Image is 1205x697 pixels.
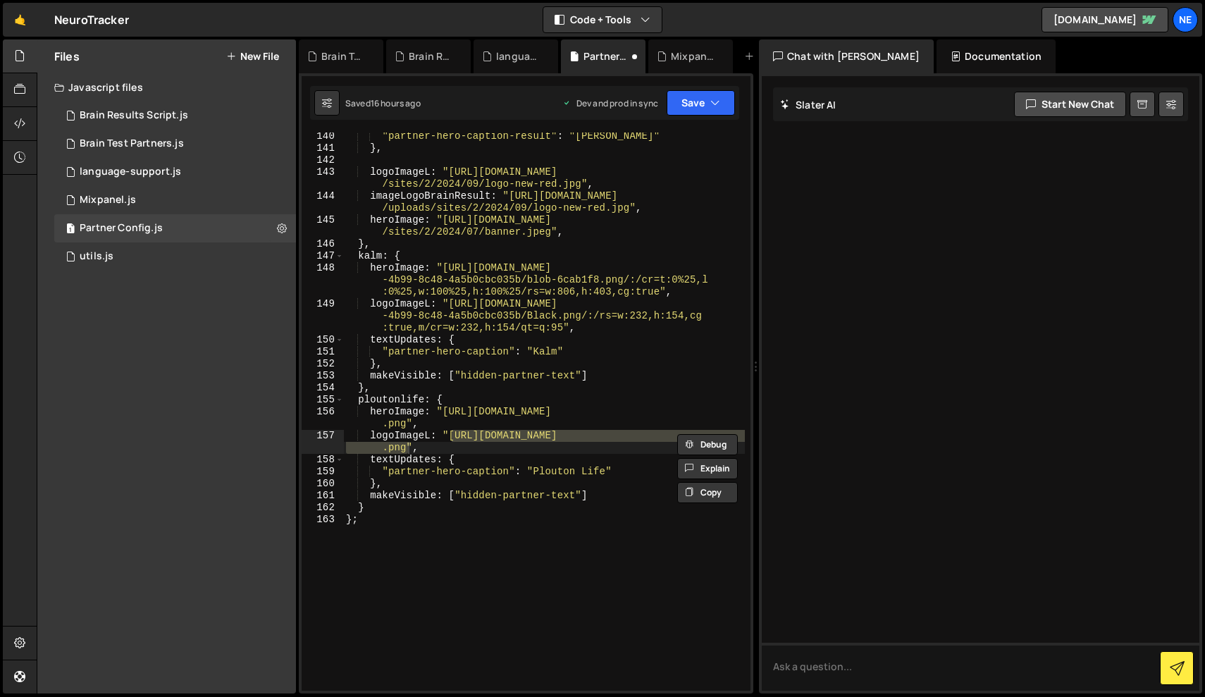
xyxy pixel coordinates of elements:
div: 162 [302,502,344,514]
div: 150 [302,334,344,346]
div: Dev and prod in sync [562,97,658,109]
div: 158 [302,454,344,466]
div: Mixpanel.js [671,49,716,63]
a: 🤙 [3,3,37,37]
div: 16 hours ago [371,97,421,109]
div: 140 [302,130,344,142]
div: 155 [302,394,344,406]
div: 157 [302,430,344,454]
div: 10193/44615.js [54,214,296,242]
div: 141 [302,142,344,154]
a: [DOMAIN_NAME] [1042,7,1168,32]
div: Brain Test Partners.js [80,137,184,150]
div: New File [744,49,803,63]
button: Debug [677,434,738,455]
div: 149 [302,298,344,334]
div: 145 [302,214,344,238]
div: 148 [302,262,344,298]
button: Start new chat [1014,92,1126,117]
div: language-support.js [496,49,541,63]
div: 10193/36817.js [54,186,296,214]
div: Javascript files [37,73,296,101]
div: Partner Config.js [80,222,163,235]
div: Brain Results Script.js [80,109,188,122]
button: Explain [677,458,738,479]
div: utils.js [80,250,113,263]
div: 156 [302,406,344,430]
div: Saved [345,97,421,109]
div: Mixpanel.js [80,194,136,206]
div: 10193/22950.js [54,101,296,130]
h2: Slater AI [780,98,836,111]
div: 151 [302,346,344,358]
div: 152 [302,358,344,370]
div: 10193/22976.js [54,242,296,271]
div: 144 [302,190,344,214]
div: 147 [302,250,344,262]
div: Partner Config.js [583,49,629,63]
div: 154 [302,382,344,394]
div: language-support.js [80,166,181,178]
div: Brain Results Script.js [409,49,454,63]
div: 160 [302,478,344,490]
button: Copy [677,482,738,503]
div: 143 [302,166,344,190]
div: Brain Test Partners.js [321,49,366,63]
div: 163 [302,514,344,526]
div: 161 [302,490,344,502]
div: 10193/29054.js [54,130,296,158]
button: New File [226,51,279,62]
div: 146 [302,238,344,250]
h2: Files [54,49,80,64]
button: Code + Tools [543,7,662,32]
div: 142 [302,154,344,166]
div: Documentation [937,39,1056,73]
span: 1 [66,224,75,235]
div: NeuroTracker [54,11,129,28]
div: 10193/29405.js [54,158,296,186]
div: 159 [302,466,344,478]
div: Chat with [PERSON_NAME] [759,39,934,73]
button: Save [667,90,735,116]
a: Ne [1173,7,1198,32]
div: 153 [302,370,344,382]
